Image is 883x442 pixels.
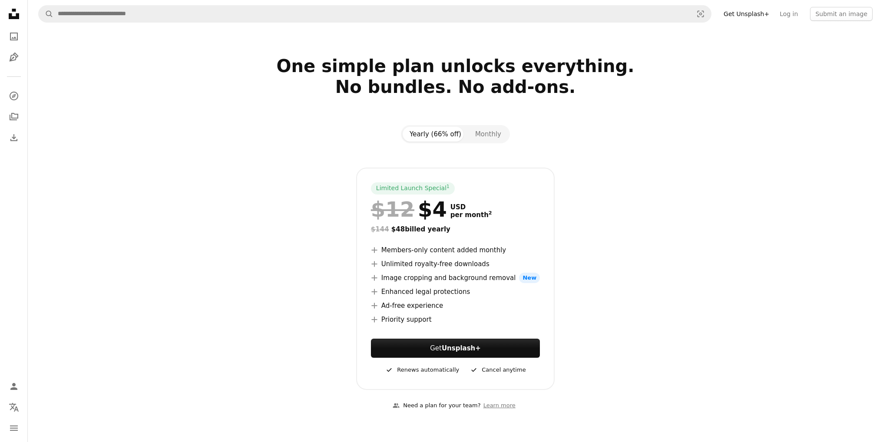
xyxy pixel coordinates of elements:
[371,300,540,311] li: Ad-free experience
[446,184,450,189] sup: 1
[371,273,540,283] li: Image cropping and background removal
[481,399,518,413] a: Learn more
[371,287,540,297] li: Enhanced legal protections
[5,108,23,125] a: Collections
[810,7,873,21] button: Submit an image
[450,203,492,211] span: USD
[371,182,455,195] div: Limited Launch Special
[519,273,540,283] span: New
[5,28,23,45] a: Photos
[5,5,23,24] a: Home — Unsplash
[5,129,23,146] a: Download History
[5,399,23,416] button: Language
[371,339,540,358] button: GetUnsplash+
[5,378,23,395] a: Log in / Sign up
[371,245,540,255] li: Members-only content added monthly
[385,365,459,375] div: Renews automatically
[371,198,414,221] span: $12
[371,314,540,325] li: Priority support
[442,344,481,352] strong: Unsplash+
[38,5,711,23] form: Find visuals sitewide
[371,225,389,233] span: $144
[39,6,53,22] button: Search Unsplash
[393,401,480,410] div: Need a plan for your team?
[468,127,508,142] button: Monthly
[718,7,774,21] a: Get Unsplash+
[371,224,540,234] div: $48 billed yearly
[5,87,23,105] a: Explore
[371,259,540,269] li: Unlimited royalty-free downloads
[774,7,803,21] a: Log in
[487,211,494,219] a: 2
[450,211,492,219] span: per month
[470,365,526,375] div: Cancel anytime
[445,184,451,193] a: 1
[403,127,468,142] button: Yearly (66% off)
[5,419,23,437] button: Menu
[489,210,492,216] sup: 2
[5,49,23,66] a: Illustrations
[371,198,447,221] div: $4
[176,56,735,118] h2: One simple plan unlocks everything. No bundles. No add-ons.
[690,6,711,22] button: Visual search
